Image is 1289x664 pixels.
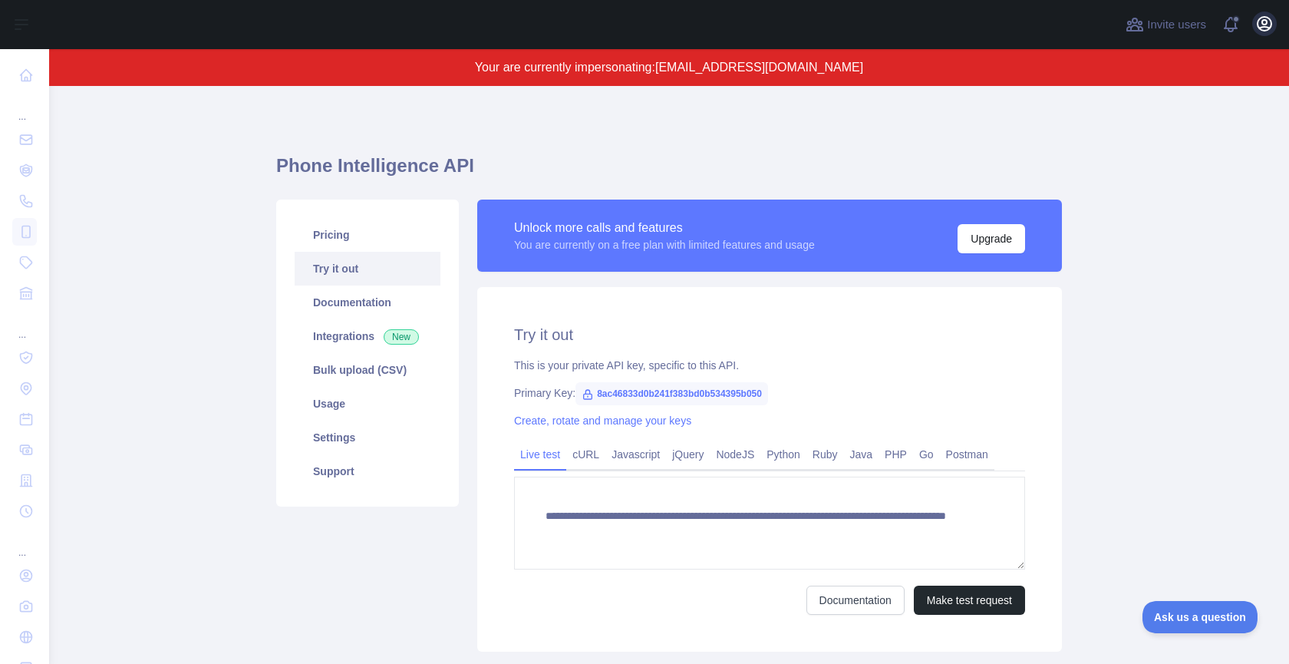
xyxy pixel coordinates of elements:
a: Integrations New [295,319,440,353]
a: Pricing [295,218,440,252]
a: cURL [566,442,605,467]
a: Documentation [806,586,905,615]
span: Invite users [1147,16,1206,34]
a: Live test [514,442,566,467]
h1: Phone Intelligence API [276,154,1062,190]
a: Create, rotate and manage your keys [514,415,691,427]
button: Invite users [1123,12,1209,37]
iframe: Toggle Customer Support [1142,601,1258,633]
a: Ruby [806,442,844,467]
a: NodeJS [710,442,760,467]
a: Documentation [295,286,440,319]
span: [EMAIL_ADDRESS][DOMAIN_NAME] [655,61,863,74]
button: Make test request [914,586,1025,615]
a: Try it out [295,252,440,286]
div: Primary Key: [514,385,1025,401]
span: 8ac46833d0b241f383bd0b534395b050 [575,382,768,405]
div: ... [12,310,37,341]
a: Support [295,454,440,488]
a: Java [844,442,879,467]
a: Usage [295,387,440,421]
a: Settings [295,421,440,454]
div: You are currently on a free plan with limited features and usage [514,237,815,253]
a: Python [760,442,806,467]
div: ... [12,92,37,123]
div: Unlock more calls and features [514,219,815,237]
h2: Try it out [514,324,1025,345]
a: jQuery [666,442,710,467]
a: PHP [879,442,913,467]
span: Your are currently impersonating: [475,61,655,74]
a: Go [913,442,940,467]
div: ... [12,528,37,559]
a: Postman [940,442,994,467]
div: This is your private API key, specific to this API. [514,358,1025,373]
button: Upgrade [958,224,1025,253]
span: New [384,329,419,345]
a: Javascript [605,442,666,467]
a: Bulk upload (CSV) [295,353,440,387]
